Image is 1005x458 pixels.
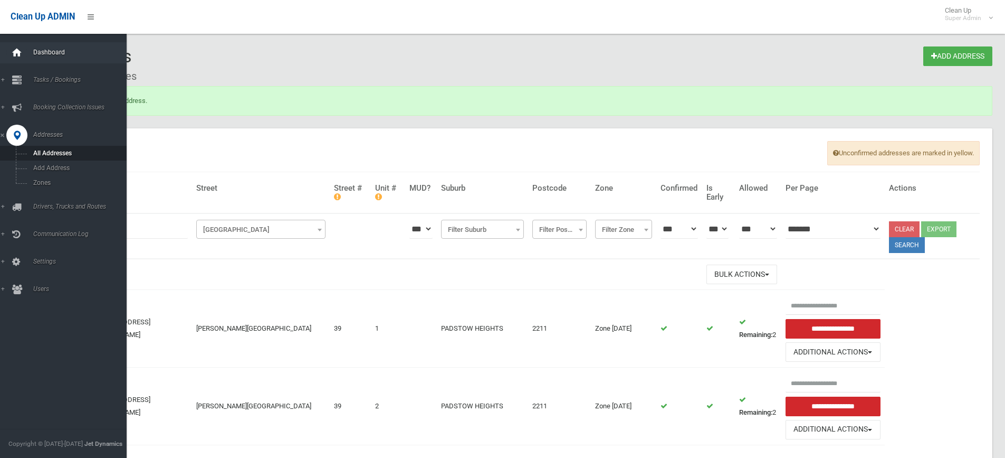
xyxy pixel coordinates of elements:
a: Clear [889,221,920,237]
a: Add Address [923,46,992,66]
td: 39 [330,290,371,368]
button: Additional Actions [786,342,880,362]
span: All Addresses [30,149,126,157]
td: Zone [DATE] [591,290,656,368]
span: Filter Suburb [444,222,521,237]
small: Super Admin [945,14,981,22]
td: 1 [371,290,405,368]
td: 2211 [528,290,591,368]
span: Add Address [30,164,126,172]
td: [PERSON_NAME][GEOGRAPHIC_DATA] [192,368,330,445]
span: Filter Postcode [532,220,587,239]
button: Bulk Actions [706,265,777,284]
td: 2 [735,368,781,445]
h4: Postcode [532,184,587,193]
td: Zone [DATE] [591,368,656,445]
button: Export [921,221,956,237]
span: Filter Zone [598,222,649,237]
h4: Is Early [706,184,731,201]
span: Zones [30,179,126,186]
td: [PERSON_NAME][GEOGRAPHIC_DATA] [192,290,330,368]
span: Filter Zone [595,220,652,239]
span: Settings [30,258,135,265]
h4: Address [90,184,188,193]
h4: Street # [334,184,367,201]
button: Search [889,237,925,253]
td: 2211 [528,368,591,445]
h4: Actions [889,184,975,193]
h4: Unit # [375,184,401,201]
strong: Remaining: [739,331,772,339]
span: Filter Street [196,220,326,239]
h4: Zone [595,184,652,193]
td: PADSTOW HEIGHTS [437,368,528,445]
span: Communication Log [30,230,135,238]
span: Clean Up ADMIN [11,12,75,22]
span: Filter Postcode [535,222,585,237]
h4: Allowed [739,184,777,193]
h4: Per Page [786,184,880,193]
h4: Confirmed [661,184,697,193]
span: Drivers, Trucks and Routes [30,203,135,210]
h4: Suburb [441,184,524,193]
span: Tasks / Bookings [30,76,135,83]
strong: Remaining: [739,408,772,416]
td: 39 [330,368,371,445]
h4: Street [196,184,326,193]
strong: Jet Dynamics [84,440,122,447]
span: Addresses [30,131,135,138]
span: Filter Street [199,222,323,237]
td: PADSTOW HEIGHTS [437,290,528,368]
span: Clean Up [940,6,992,22]
h4: MUD? [409,184,433,193]
span: Booking Collection Issues [30,104,135,111]
span: Copyright © [DATE]-[DATE] [8,440,83,447]
span: Dashboard [30,49,135,56]
span: Filter Suburb [441,220,524,239]
td: 2 [371,368,405,445]
span: Unconfirmed addresses are marked in yellow. [827,141,980,165]
span: Users [30,285,135,293]
button: Additional Actions [786,420,880,440]
td: 2 [735,290,781,368]
div: Successfully updated address. [46,86,992,116]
